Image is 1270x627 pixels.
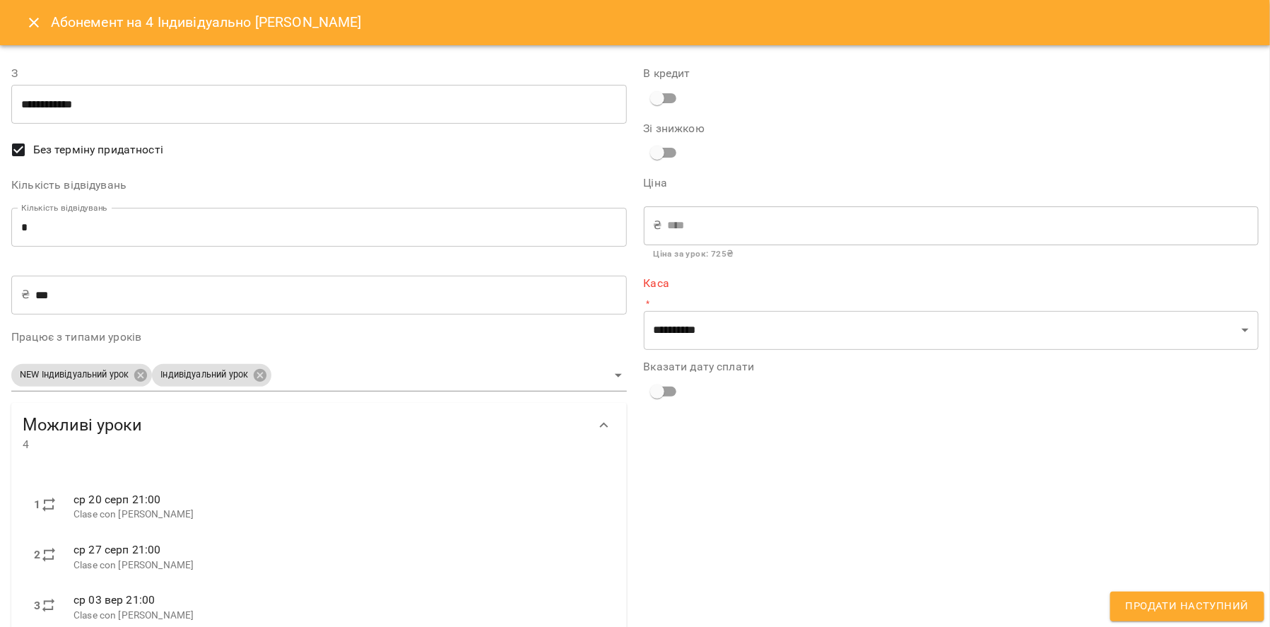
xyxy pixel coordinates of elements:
label: Працює з типами уроків [11,332,627,343]
p: Clase con [PERSON_NAME] [74,508,604,522]
span: ср 03 вер 21:00 [74,593,155,607]
label: Зі знижкою [644,123,849,134]
label: 3 [34,597,40,614]
label: Каса [644,278,1259,289]
span: ср 20 серп 21:00 [74,493,160,506]
span: Можливі уроки [23,414,587,436]
label: 2 [34,546,40,563]
span: 4 [23,436,587,453]
label: Ціна [644,177,1259,189]
div: Індивідуальний урок [152,364,271,387]
button: Show more [587,409,621,443]
span: ср 27 серп 21:00 [74,543,160,556]
span: Без терміну придатності [33,141,163,158]
button: Close [17,6,51,40]
span: Продати наступний [1126,597,1249,616]
p: ₴ [654,217,662,234]
span: Індивідуальний урок [152,368,257,382]
label: 1 [34,496,40,513]
span: NEW Індивідуальний урок [11,368,137,382]
b: Ціна за урок : 725 ₴ [654,249,734,259]
p: ₴ [21,286,30,303]
label: Кількість відвідувань [11,180,627,191]
label: В кредит [644,68,1259,79]
h6: Абонемент на 4 Індивідуально [PERSON_NAME] [51,11,362,33]
div: NEW Індивідуальний урокІндивідуальний урок [11,360,627,392]
label: З [11,68,627,79]
button: Продати наступний [1110,592,1264,621]
p: Clase con [PERSON_NAME] [74,609,604,623]
p: Clase con [PERSON_NAME] [74,558,604,573]
label: Вказати дату сплати [644,361,1259,373]
div: NEW Індивідуальний урок [11,364,152,387]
